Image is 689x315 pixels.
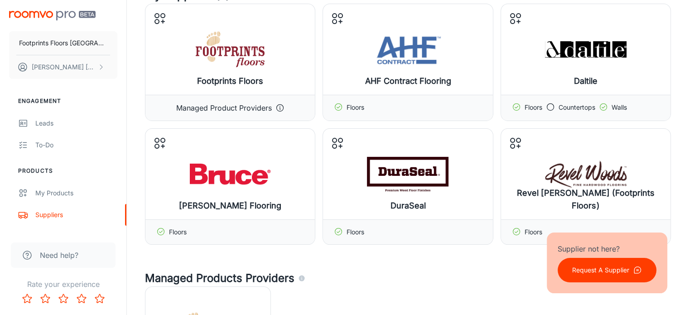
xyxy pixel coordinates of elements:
img: Footprints Floors [189,31,271,68]
h4: Managed Products Providers [145,270,671,286]
p: Request A Supplier [572,265,629,275]
span: Need help? [40,250,78,261]
p: Floors [169,227,187,237]
p: Countertops [559,102,595,113]
div: QR Codes [35,232,117,242]
button: Rate 1 star [18,290,36,308]
button: Rate 4 star [72,290,91,308]
div: To-do [35,140,117,150]
p: Floors [525,227,542,237]
div: Leads [35,118,117,128]
p: Rate your experience [7,279,119,290]
p: Floors [347,227,364,237]
button: Rate 3 star [54,290,72,308]
p: Supplier not here? [558,243,656,254]
p: Floors [347,102,364,113]
p: Floors [525,102,542,113]
div: My Products [35,188,117,198]
button: Footprints Floors [GEOGRAPHIC_DATA] [9,31,117,55]
img: Roomvo PRO Beta [9,11,96,20]
button: [PERSON_NAME] [PERSON_NAME] [9,55,117,79]
div: Agencies and suppliers who work with us to automatically identify the specific products you carry [298,270,305,286]
button: Rate 2 star [36,290,54,308]
div: Suppliers [35,210,117,220]
p: Managed Product Providers [176,102,272,113]
p: Footprints Floors [GEOGRAPHIC_DATA] [19,38,107,48]
p: Walls [612,102,627,113]
h6: Footprints Floors [197,75,263,87]
button: Rate 5 star [91,290,109,308]
p: [PERSON_NAME] [PERSON_NAME] [32,62,96,72]
button: Request A Supplier [558,258,656,282]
